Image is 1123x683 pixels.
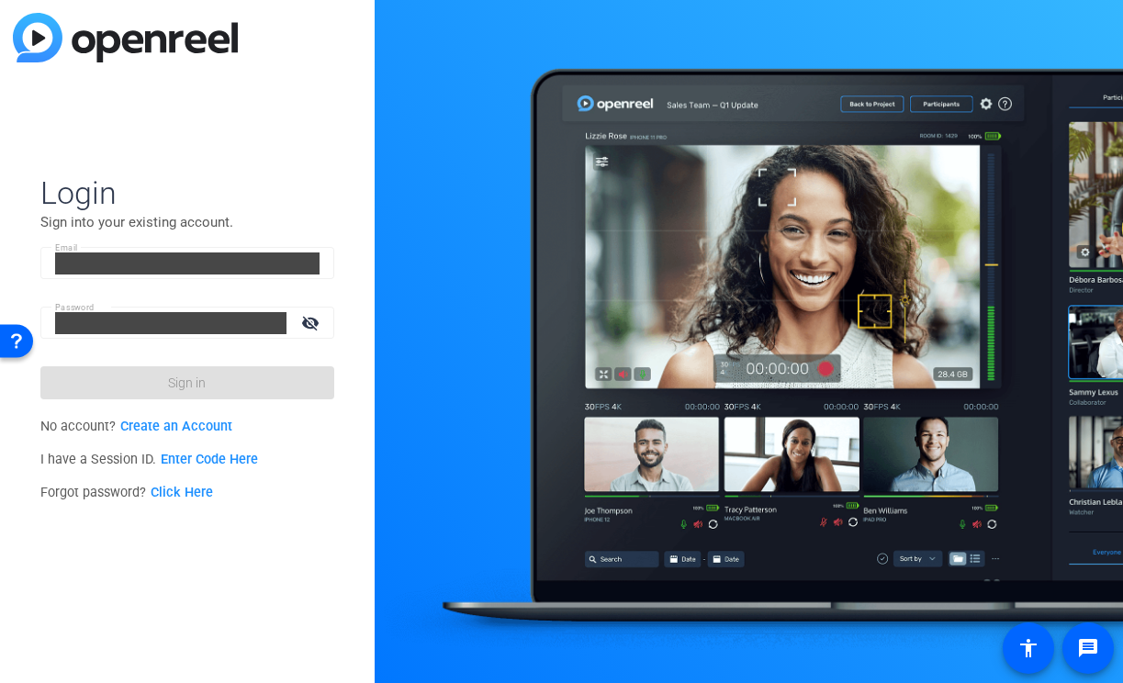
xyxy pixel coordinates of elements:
[1017,637,1039,659] mat-icon: accessibility
[40,485,213,500] span: Forgot password?
[151,485,213,500] a: Click Here
[1077,637,1099,659] mat-icon: message
[40,212,334,232] p: Sign into your existing account.
[13,13,238,62] img: blue-gradient.svg
[55,302,95,312] mat-label: Password
[290,309,334,336] mat-icon: visibility_off
[40,174,334,212] span: Login
[55,242,78,252] mat-label: Email
[55,252,320,274] input: Enter Email Address
[161,452,258,467] a: Enter Code Here
[40,419,232,434] span: No account?
[40,452,258,467] span: I have a Session ID.
[120,419,232,434] a: Create an Account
